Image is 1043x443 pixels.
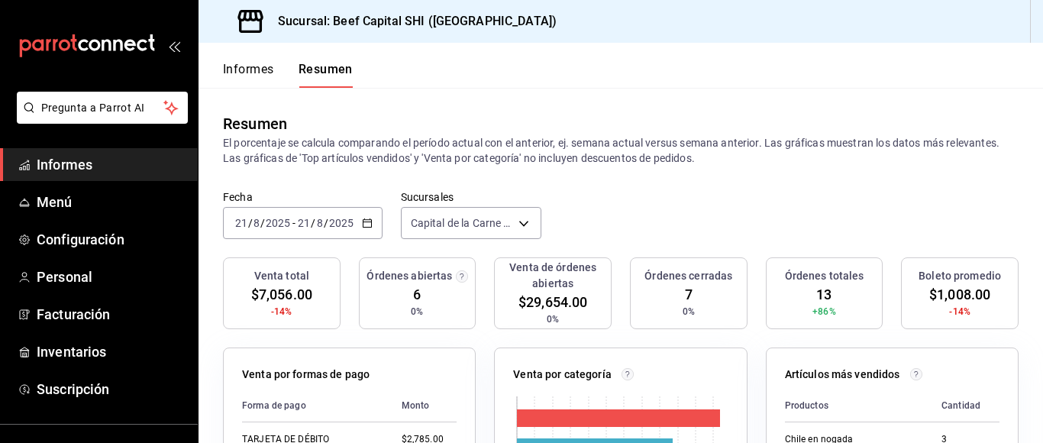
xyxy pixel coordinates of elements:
font: Sucursales [401,190,454,202]
font: Personal [37,269,92,285]
font: 0% [547,314,559,325]
font: 13 [816,286,831,302]
a: Pregunta a Parrot AI [11,111,188,127]
input: -- [253,217,260,229]
font: +86% [812,306,836,317]
font: Venta total [254,270,309,282]
font: Menú [37,194,73,210]
font: Informes [37,157,92,173]
input: -- [234,217,248,229]
font: Órdenes cerradas [644,270,732,282]
font: Configuración [37,231,124,247]
font: 6 [413,286,421,302]
font: Resumen [299,62,353,76]
font: / [260,217,265,229]
input: -- [297,217,311,229]
font: / [324,217,328,229]
font: Órdenes abiertas [367,270,452,282]
div: pestañas de navegación [223,61,353,88]
font: $1,008.00 [929,286,990,302]
input: ---- [328,217,354,229]
font: -14% [271,306,292,317]
font: Venta de órdenes abiertas [509,261,596,289]
font: Pregunta a Parrot AI [41,102,145,114]
font: Capital de la Carne SHI ([GEOGRAPHIC_DATA]) [411,217,636,229]
button: Pregunta a Parrot AI [17,92,188,124]
font: $7,056.00 [251,286,312,302]
font: Informes [223,62,274,76]
font: El porcentaje se calcula comparando el período actual con el anterior, ej. semana actual versus s... [223,137,999,149]
font: / [248,217,253,229]
font: Artículos más vendidos [785,368,900,380]
font: 0% [683,306,695,317]
font: Cantidad [941,400,980,411]
font: Resumen [223,115,287,133]
font: Productos [785,400,828,411]
font: Suscripción [37,381,109,397]
font: 0% [411,306,423,317]
font: Boleto promedio [919,270,1001,282]
input: -- [316,217,324,229]
font: Venta por formas de pago [242,368,370,380]
font: Fecha [223,190,253,202]
font: Monto [402,400,430,411]
font: Sucursal: Beef Capital SHI ([GEOGRAPHIC_DATA]) [278,14,557,28]
font: Forma de pago [242,400,306,411]
font: Órdenes totales [785,270,864,282]
font: - [292,217,295,229]
font: Inventarios [37,344,106,360]
font: Venta por categoría [513,368,612,380]
font: Facturación [37,306,110,322]
font: / [311,217,315,229]
input: ---- [265,217,291,229]
font: $29,654.00 [518,294,587,310]
font: 7 [685,286,693,302]
font: Las gráficas de 'Top artículos vendidos' y 'Venta por categoría' no incluyen descuentos de pedidos. [223,152,695,164]
font: -14% [949,306,970,317]
button: abrir_cajón_menú [168,40,180,52]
